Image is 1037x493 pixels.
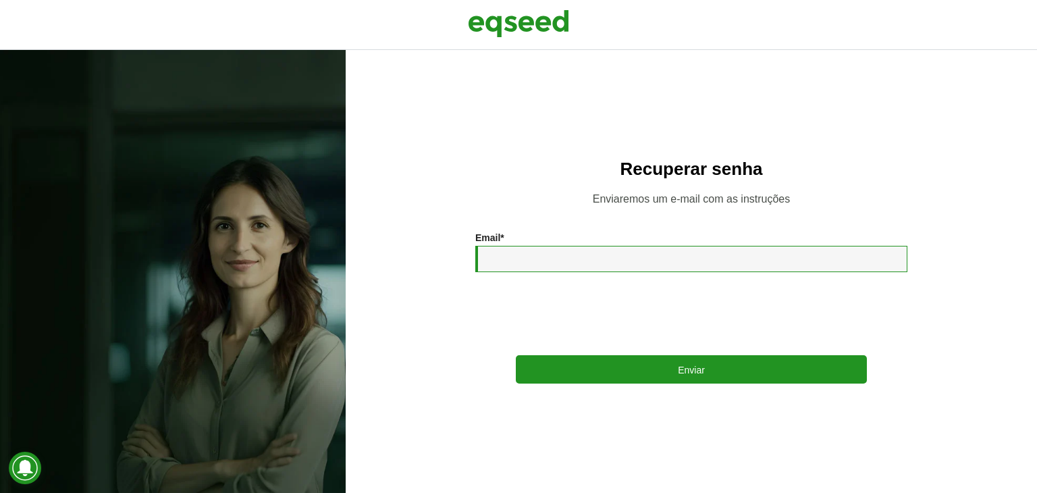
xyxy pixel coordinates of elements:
[468,7,569,41] img: EqSeed Logo
[373,192,1010,205] p: Enviaremos um e-mail com as instruções
[516,355,867,384] button: Enviar
[589,286,794,338] iframe: reCAPTCHA
[500,232,504,243] span: Este campo é obrigatório.
[475,233,504,242] label: Email
[373,159,1010,179] h2: Recuperar senha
